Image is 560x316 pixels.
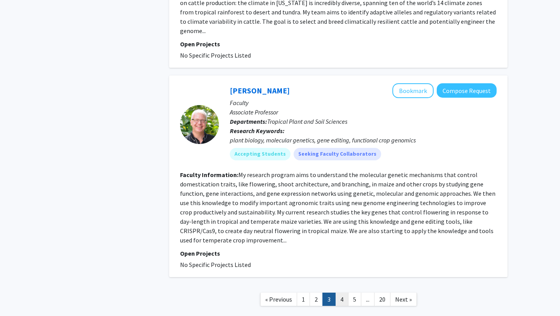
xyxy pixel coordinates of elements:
[230,118,267,125] b: Departments:
[310,293,323,306] a: 2
[267,118,347,125] span: Tropical Plant and Soil Sciences
[322,293,336,306] a: 3
[180,51,251,59] span: No Specific Projects Listed
[392,83,434,98] button: Add Michael Muszynski to Bookmarks
[294,148,381,160] mat-chip: Seeking Faculty Collaborators
[437,83,497,98] button: Compose Request to Michael Muszynski
[297,293,310,306] a: 1
[230,98,497,107] p: Faculty
[230,148,290,160] mat-chip: Accepting Students
[230,127,285,135] b: Research Keywords:
[395,295,412,303] span: Next »
[260,293,297,306] a: Previous
[265,295,292,303] span: « Previous
[180,249,497,258] p: Open Projects
[230,135,497,145] div: plant biology, molecular genetics, gene editing, functional crop genomics
[180,261,251,269] span: No Specific Projects Listed
[348,293,361,306] a: 5
[335,293,348,306] a: 4
[390,293,417,306] a: Next
[180,171,495,244] fg-read-more: My research program aims to understand the molecular genetic mechanisms that control domesticatio...
[230,107,497,117] p: Associate Professor
[180,171,238,179] b: Faculty Information:
[366,295,369,303] span: ...
[6,281,33,310] iframe: Chat
[230,86,290,95] a: [PERSON_NAME]
[180,39,497,49] p: Open Projects
[374,293,390,306] a: 20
